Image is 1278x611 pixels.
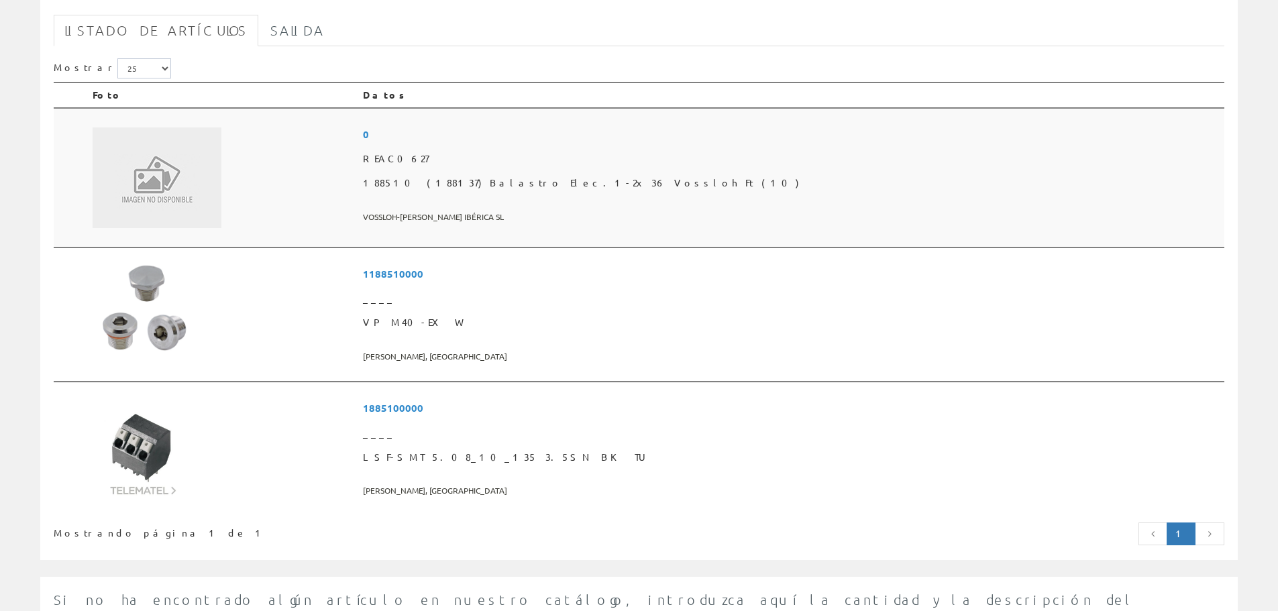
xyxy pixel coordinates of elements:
font: 1 [1175,527,1187,539]
font: Datos [363,89,409,101]
font: Mostrar [54,60,117,72]
img: Foto artículo LSF-SMT 5.08_10_135 3.5SN BK TU (150x150) [93,396,193,496]
font: Salida [270,22,325,38]
a: Página actual [1167,522,1195,545]
font: ____ [363,427,395,439]
font: VOSSLOH-[PERSON_NAME] IBÉRICA SL [363,211,504,222]
font: REAC0627 [363,152,429,164]
a: Página siguiente [1195,522,1224,545]
font: LSF-SMT 5.08_10_135 3.5SN BK TU [363,451,647,463]
font: 188510 (188137) Balastro Elec.1-2x36 Vossloh Ft (10) [363,176,799,188]
a: Listado de artículos [54,15,258,46]
font: [PERSON_NAME], [GEOGRAPHIC_DATA] [363,351,507,362]
font: Listado de artículos [64,22,248,38]
font: Mostrando página 1 de 1 [54,526,266,539]
font: [PERSON_NAME], [GEOGRAPHIC_DATA] [363,485,507,496]
font: 0 [363,127,369,141]
a: Página anterior [1138,522,1168,545]
select: Mostrar [117,58,171,78]
font: ____ [363,292,395,304]
font: VP M40-EX W [363,316,464,328]
img: Foto artículo VP M40-EX W (150x150) [93,262,193,362]
font: Foto [93,89,123,101]
img: Sin imagen disponible [93,127,221,228]
font: 1885100000 [363,401,423,414]
a: Salida [260,15,335,46]
font: 1188510000 [363,267,423,280]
